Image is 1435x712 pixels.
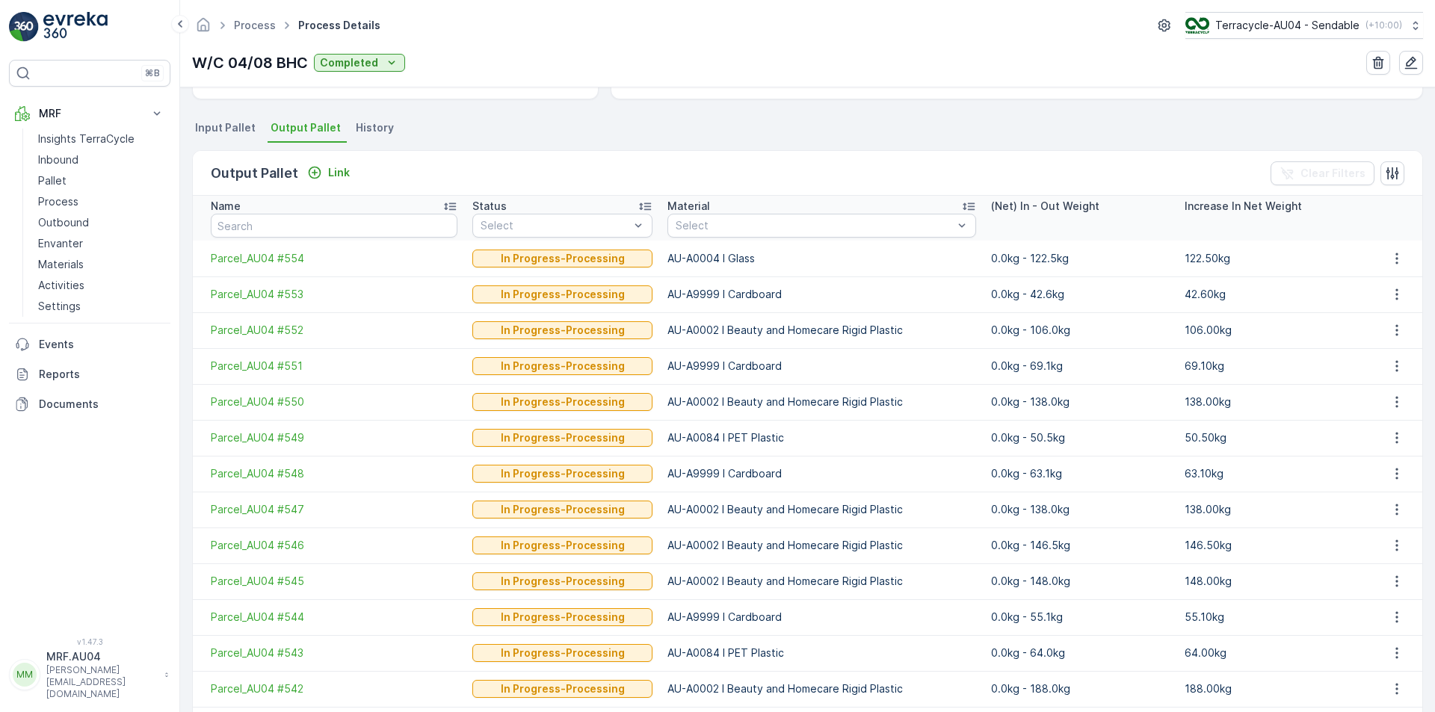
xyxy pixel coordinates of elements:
[501,359,625,374] p: In Progress-Processing
[39,397,164,412] p: Documents
[501,466,625,481] p: In Progress-Processing
[211,646,457,660] a: Parcel_AU04 #543
[472,572,652,590] button: In Progress-Processing
[13,651,49,663] span: Name :
[472,250,652,267] button: In Progress-Processing
[501,646,625,660] p: In Progress-Processing
[660,527,984,563] td: AU-A0002 I Beauty and Homecare Rigid Plastic
[13,294,78,307] span: Net Weight :
[38,236,83,251] p: Envanter
[211,610,457,625] a: Parcel_AU04 #544
[472,199,507,214] p: Status
[295,18,383,33] span: Process Details
[1177,241,1370,276] td: 122.50kg
[501,538,625,553] p: In Progress-Processing
[984,348,1176,384] td: 0.0kg - 69.1kg
[211,502,457,517] a: Parcel_AU04 #547
[211,430,457,445] a: Parcel_AU04 #549
[32,129,170,149] a: Insights TerraCycle
[660,418,772,436] p: Parcel_AU04 #556
[211,538,457,553] a: Parcel_AU04 #546
[211,251,457,266] span: Parcel_AU04 #554
[1177,563,1370,599] td: 148.00kg
[32,296,170,317] a: Settings
[211,466,457,481] a: Parcel_AU04 #548
[9,389,170,419] a: Documents
[211,287,457,302] a: Parcel_AU04 #553
[211,574,457,589] a: Parcel_AU04 #545
[676,218,953,233] p: Select
[984,456,1176,492] td: 0.0kg - 63.1kg
[660,456,984,492] td: AU-A9999 I Cardboard
[501,681,625,696] p: In Progress-Processing
[38,257,84,272] p: Materials
[211,681,457,696] a: Parcel_AU04 #542
[472,536,652,554] button: In Progress-Processing
[984,241,1176,276] td: 0.0kg - 122.5kg
[660,241,984,276] td: AU-A0004 I Glass
[9,649,170,700] button: MMMRF.AU04[PERSON_NAME][EMAIL_ADDRESS][DOMAIN_NAME]
[472,608,652,626] button: In Progress-Processing
[472,465,652,483] button: In Progress-Processing
[211,359,457,374] span: Parcel_AU04 #551
[660,420,984,456] td: AU-A0084 I PET Plastic
[192,52,308,74] p: W/C 04/08 BHC
[1177,635,1370,671] td: 64.00kg
[145,67,160,79] p: ⌘B
[984,599,1176,635] td: 0.0kg - 55.1kg
[984,492,1176,527] td: 0.0kg - 138.0kg
[49,245,143,258] span: Parcel_AU04 #555
[64,368,181,381] span: AU-A9999 I Cardboard
[43,12,108,42] img: logo_light-DOdMpM7g.png
[1185,17,1209,34] img: terracycle_logo.png
[38,152,78,167] p: Inbound
[501,287,625,302] p: In Progress-Processing
[472,429,652,447] button: In Progress-Processing
[78,294,84,307] span: -
[984,420,1176,456] td: 0.0kg - 50.5kg
[660,384,984,420] td: AU-A0002 I Beauty and Homecare Rigid Plastic
[38,215,89,230] p: Outbound
[1185,12,1423,39] button: Terracycle-AU04 - Sendable(+10:00)
[356,120,394,135] span: History
[13,270,87,282] span: Total Weight :
[32,254,170,275] a: Materials
[501,323,625,338] p: In Progress-Processing
[38,299,81,314] p: Settings
[660,348,984,384] td: AU-A9999 I Cardboard
[195,120,256,135] span: Input Pallet
[984,276,1176,312] td: 0.0kg - 42.6kg
[501,574,625,589] p: In Progress-Processing
[984,563,1176,599] td: 0.0kg - 148.0kg
[1177,384,1370,420] td: 138.00kg
[501,610,625,625] p: In Progress-Processing
[481,218,629,233] p: Select
[1177,492,1370,527] td: 138.00kg
[39,337,164,352] p: Events
[32,212,170,233] a: Outbound
[1177,348,1370,384] td: 69.10kg
[501,430,625,445] p: In Progress-Processing
[1215,18,1360,33] p: Terracycle-AU04 - Sendable
[984,671,1176,707] td: 0.0kg - 188.0kg
[38,131,135,146] p: Insights TerraCycle
[472,285,652,303] button: In Progress-Processing
[9,637,170,646] span: v 1.47.3
[211,163,298,184] p: Output Pallet
[301,164,356,182] button: Link
[472,321,652,339] button: In Progress-Processing
[38,173,67,188] p: Pallet
[13,344,79,356] span: Asset Type :
[660,671,984,707] td: AU-A0002 I Beauty and Homecare Rigid Plastic
[1271,161,1374,185] button: Clear Filters
[211,394,457,409] a: Parcel_AU04 #550
[9,12,39,42] img: logo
